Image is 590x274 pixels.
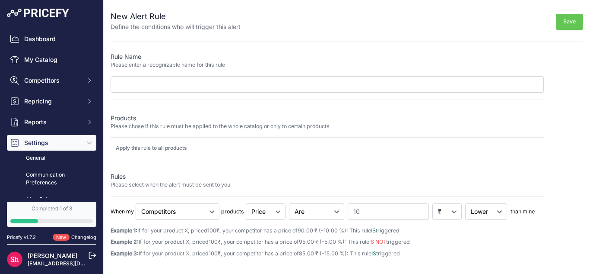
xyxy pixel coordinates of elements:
a: [EMAIL_ADDRESS][DOMAIN_NAME] [28,260,118,267]
a: Alert Rules [7,192,96,207]
span: Settings [24,139,81,147]
div: Completed 1 of 3 [10,205,93,212]
span: IS [371,250,376,257]
p: Apply this rule to all products [116,145,187,152]
p: than mine [511,208,535,216]
span: 95.00 ₹ (-5.00 %) [299,239,345,245]
div: Pricefy v1.7.2 [7,234,36,241]
a: Dashboard [7,31,96,47]
a: My Catalog [7,52,96,68]
a: Changelog [71,234,96,240]
button: Competitors [7,73,96,88]
span: IS NOT [369,239,386,245]
p: If for your product X, priced ₹, your competitor has a price of : This rule triggered [111,227,544,235]
p: If for your product X, priced ₹, your competitor has a price of : This rule triggered [111,238,544,246]
span: 85.00 ₹ (-15.00 %) [299,250,347,257]
a: Completed 1 of 3 [7,202,96,227]
a: [PERSON_NAME] [28,252,77,259]
button: Settings [7,135,96,151]
img: Pricefy Logo [7,9,69,17]
p: Please select when the alert must be sent to you [111,181,544,189]
p: If for your product X, priced ₹, your competitor has a price of : This rule triggered [111,250,544,258]
span: Reports [24,118,81,126]
span: 100 [209,239,218,245]
a: General [7,151,96,166]
span: 100 [209,250,218,257]
span: New [53,234,70,241]
button: Reports [7,114,96,130]
button: Save [556,14,583,30]
strong: Example 2: [111,239,139,245]
p: products [221,208,244,216]
span: 100 [207,227,216,234]
span: 90.00 ₹ (-10.00 %) [298,227,346,234]
p: Rules [111,172,544,181]
h2: New Alert Rule [111,10,241,23]
span: IS [371,227,376,234]
span: Repricing [24,97,81,106]
p: Please chose if this rule must be applied to the whole catalog or only to certain products [111,122,544,131]
p: Define the conditions who will trigger this alert [111,23,241,31]
button: Repricing [7,93,96,109]
span: Competitors [24,76,81,85]
p: Please enter a recognizable name for this rule [111,61,544,69]
strong: Example 3: [111,250,139,257]
p: Products [111,114,544,122]
p: When my [111,208,134,216]
a: Communication Preferences [7,168,96,190]
p: Rule Name [111,52,544,61]
strong: Example 1: [111,227,137,234]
